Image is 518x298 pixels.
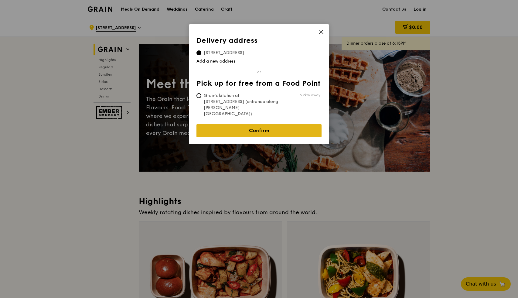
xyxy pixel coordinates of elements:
th: Pick up for free from a Food Point [196,79,322,90]
th: Delivery address [196,36,322,47]
a: Add a new address [196,58,322,64]
span: Grain's kitchen at [STREET_ADDRESS] (entrance along [PERSON_NAME][GEOGRAPHIC_DATA]) [196,93,287,117]
input: Grain's kitchen at [STREET_ADDRESS] (entrance along [PERSON_NAME][GEOGRAPHIC_DATA])6.2km away [196,93,201,98]
span: [STREET_ADDRESS] [196,50,251,56]
input: [STREET_ADDRESS] [196,50,201,55]
span: 6.2km away [300,93,320,98]
a: Confirm [196,124,322,137]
